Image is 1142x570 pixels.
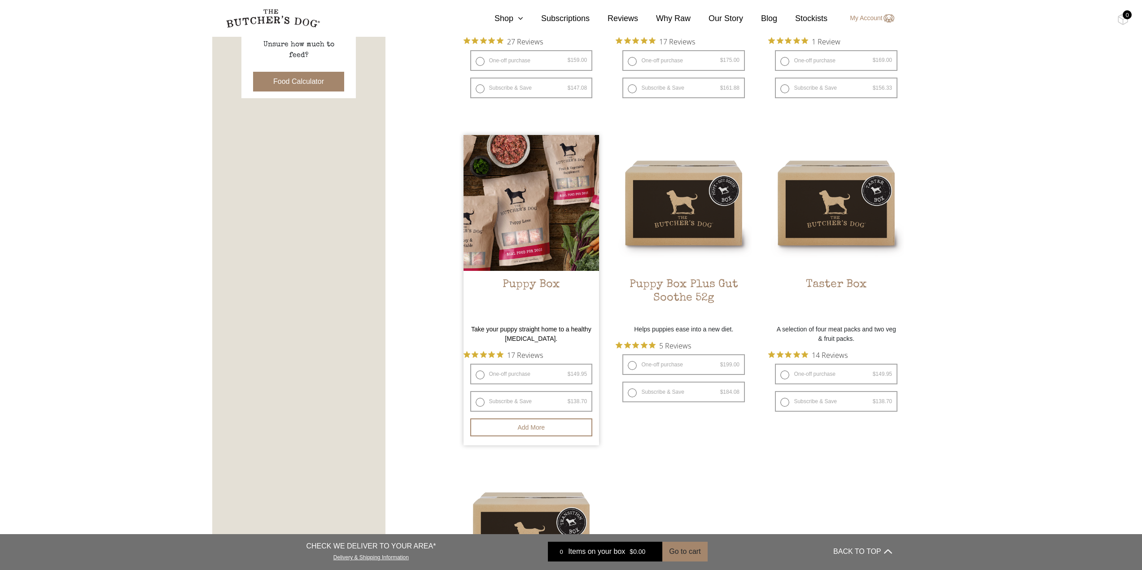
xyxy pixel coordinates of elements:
label: Subscribe & Save [622,78,745,98]
img: Puppy Box Plus Gut Soothe 52g [616,135,752,271]
a: Why Raw [638,13,691,25]
h2: Puppy Box [464,278,599,320]
label: Subscribe & Save [622,382,745,402]
button: Food Calculator [253,72,344,91]
a: My Account [841,13,894,24]
bdi: 149.95 [873,371,892,377]
span: 5 Reviews [659,339,691,352]
bdi: 0.00 [630,548,645,555]
button: Rated 5 out of 5 stars from 1 reviews. Jump to reviews. [768,35,840,48]
bdi: 149.95 [568,371,587,377]
span: $ [630,548,633,555]
p: Take your puppy straight home to a healthy [MEDICAL_DATA]. [464,325,599,344]
button: Rated 4.9 out of 5 stars from 14 reviews. Jump to reviews. [768,348,848,361]
a: Reviews [590,13,638,25]
a: Delivery & Shipping Information [333,552,409,561]
span: $ [873,371,876,377]
label: One-off purchase [622,354,745,375]
bdi: 175.00 [720,57,739,63]
a: Stockists [777,13,827,25]
button: Rated 4.8 out of 5 stars from 5 reviews. Jump to reviews. [616,339,691,352]
label: One-off purchase [470,364,593,384]
label: One-off purchase [622,50,745,71]
span: $ [720,361,723,368]
bdi: 184.08 [720,389,739,395]
a: 0 Items on your box $0.00 [548,542,662,561]
button: BACK TO TOP [833,541,892,562]
label: Subscribe & Save [470,391,593,412]
span: $ [568,85,571,91]
bdi: 138.70 [873,398,892,405]
button: Rated 5 out of 5 stars from 17 reviews. Jump to reviews. [464,348,543,361]
button: Rated 4.9 out of 5 stars from 17 reviews. Jump to reviews. [616,35,695,48]
label: One-off purchase [470,50,593,71]
bdi: 199.00 [720,361,739,368]
label: One-off purchase [775,364,897,384]
button: Add more [470,418,593,436]
p: A selection of four meat packs and two veg & fruit packs. [768,325,904,344]
div: 0 [1123,10,1132,19]
span: $ [568,371,571,377]
span: $ [873,398,876,405]
span: $ [568,398,571,405]
a: Puppy Box Plus Gut Soothe 52gPuppy Box Plus Gut Soothe 52g [616,135,752,320]
a: Our Story [691,13,743,25]
span: $ [568,57,571,63]
label: One-off purchase [775,50,897,71]
span: $ [720,85,723,91]
span: Items on your box [568,546,625,557]
bdi: 147.08 [568,85,587,91]
span: 14 Reviews [812,348,848,361]
p: Helps puppies ease into a new diet. [616,325,752,334]
span: 27 Reviews [507,35,543,48]
img: Taster Box [768,135,904,271]
a: Blog [743,13,777,25]
bdi: 159.00 [568,57,587,63]
h2: Puppy Box Plus Gut Soothe 52g [616,278,752,320]
label: Subscribe & Save [775,78,897,98]
a: Subscriptions [523,13,590,25]
div: 0 [555,547,568,556]
bdi: 161.88 [720,85,739,91]
bdi: 169.00 [873,57,892,63]
span: 1 Review [812,35,840,48]
span: $ [720,57,723,63]
button: Rated 4.9 out of 5 stars from 27 reviews. Jump to reviews. [464,35,543,48]
a: Puppy Box [464,135,599,320]
p: Unsure how much to feed? [254,39,344,61]
span: $ [873,57,876,63]
bdi: 156.33 [873,85,892,91]
h2: Taster Box [768,278,904,320]
bdi: 138.70 [568,398,587,405]
span: $ [720,389,723,395]
span: 17 Reviews [507,348,543,361]
button: Go to cart [662,542,707,561]
label: Subscribe & Save [470,78,593,98]
span: $ [873,85,876,91]
img: TBD_Cart-Full.png [1117,13,1129,25]
span: 17 Reviews [659,35,695,48]
a: Shop [477,13,523,25]
a: Taster BoxTaster Box [768,135,904,320]
p: CHECK WE DELIVER TO YOUR AREA* [306,541,436,552]
label: Subscribe & Save [775,391,897,412]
